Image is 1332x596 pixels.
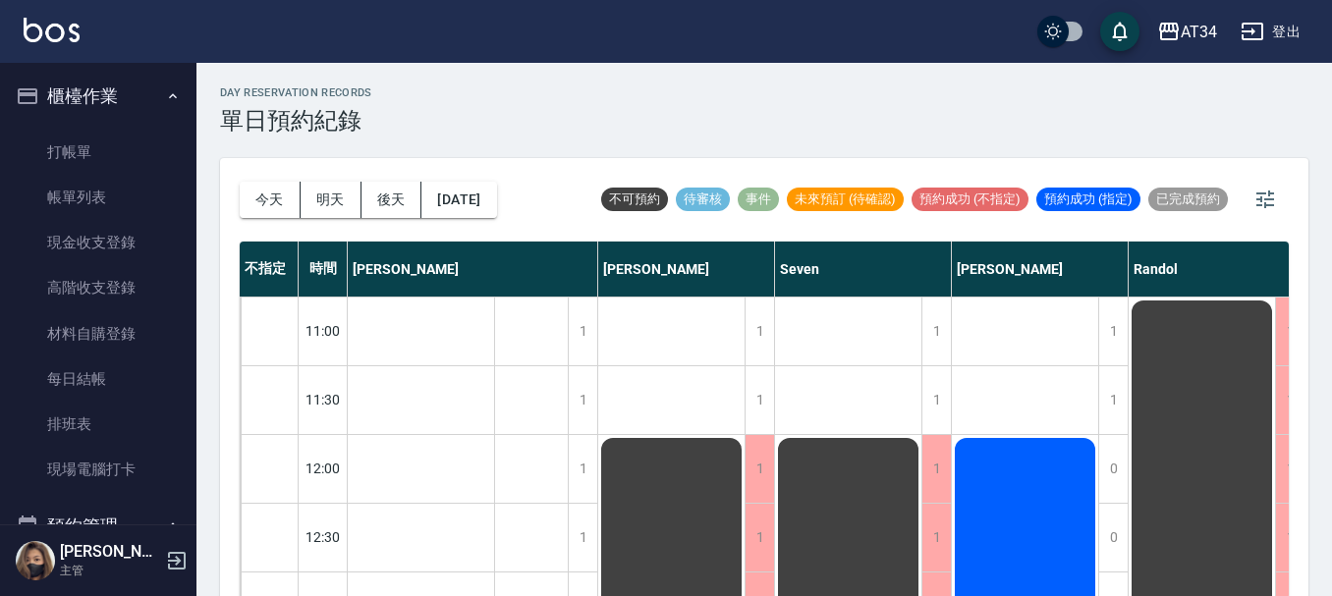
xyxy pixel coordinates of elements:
a: 打帳單 [8,130,189,175]
div: 1 [568,435,597,503]
a: 材料自購登錄 [8,311,189,356]
button: AT34 [1149,12,1225,52]
button: 今天 [240,182,301,218]
span: 不可預約 [601,190,668,208]
div: AT34 [1181,20,1217,44]
a: 高階收支登錄 [8,265,189,310]
span: 已完成預約 [1148,190,1228,208]
div: [PERSON_NAME] [952,242,1129,297]
div: [PERSON_NAME] [348,242,598,297]
h5: [PERSON_NAME] [60,542,160,562]
button: 明天 [301,182,361,218]
div: 1 [568,366,597,434]
span: 未來預訂 (待確認) [787,190,904,208]
div: 1 [745,366,774,434]
div: Seven [775,242,952,297]
button: [DATE] [421,182,496,218]
button: 櫃檯作業 [8,71,189,122]
h3: 單日預約紀錄 [220,107,372,135]
div: 時間 [299,242,348,297]
span: 預約成功 (不指定) [912,190,1028,208]
button: 登出 [1233,14,1308,50]
div: 1 [745,504,774,571]
div: 12:30 [299,503,348,571]
button: save [1100,12,1139,51]
div: 1 [921,504,951,571]
a: 現場電腦打卡 [8,447,189,492]
button: 預約管理 [8,501,189,552]
div: 1 [568,298,597,365]
a: 現金收支登錄 [8,220,189,265]
div: 1 [921,366,951,434]
div: 不指定 [240,242,299,297]
button: 後天 [361,182,422,218]
div: 1 [745,298,774,365]
div: 0 [1098,435,1128,503]
div: 1 [745,435,774,503]
span: 待審核 [676,190,730,208]
div: 0 [1098,504,1128,571]
p: 主管 [60,562,160,579]
a: 帳單列表 [8,175,189,220]
div: 1 [921,298,951,365]
span: 事件 [738,190,779,208]
div: 11:00 [299,297,348,365]
div: 12:00 [299,434,348,503]
img: Logo [24,18,80,42]
div: 1 [1098,366,1128,434]
div: Randol [1129,242,1305,297]
h2: day Reservation records [220,86,372,99]
div: 1 [921,435,951,503]
img: Person [16,541,55,580]
span: 預約成功 (指定) [1036,190,1140,208]
div: 1 [568,504,597,571]
div: [PERSON_NAME] [598,242,775,297]
div: 1 [1098,298,1128,365]
div: 11:30 [299,365,348,434]
a: 排班表 [8,402,189,447]
a: 每日結帳 [8,356,189,402]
